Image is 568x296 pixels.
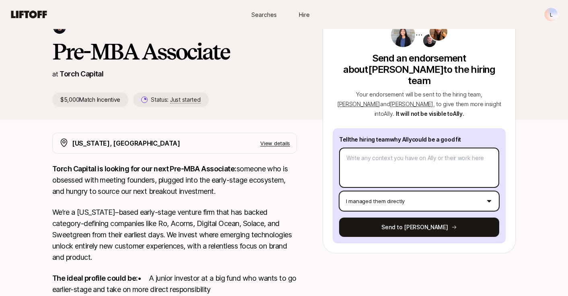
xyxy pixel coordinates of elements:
[337,101,380,107] span: [PERSON_NAME]
[60,70,103,78] a: Torch Capital
[284,7,324,22] a: Hire
[333,53,506,86] p: Send an endorsement about [PERSON_NAME] to the hiring team
[391,23,415,47] img: 1295992f_d39b_4c12_81dc_9d6874369cbe.jpg
[52,274,138,282] strong: The ideal profile could be:
[244,7,284,22] a: Searches
[390,101,433,107] span: [PERSON_NAME]
[339,218,499,237] button: Send to [PERSON_NAME]
[337,91,501,117] span: Your endorsement will be sent to the hiring team , , to give them more insight into Ally .
[170,96,201,103] span: Just started
[550,10,553,19] p: L
[151,95,200,105] p: Status:
[544,7,558,22] button: L
[251,10,277,19] span: Searches
[380,101,433,107] span: and
[52,92,128,107] p: $5,000 Match Incentive
[52,69,58,79] p: at
[52,39,297,64] h1: Pre-MBA Associate
[260,139,290,147] p: View details
[52,163,297,197] p: someone who is obsessed with meeting founders, plugged into the early-stage ecosystem, and hungry...
[396,110,464,117] span: It will not be visible to Ally .
[72,138,180,148] p: [US_STATE], [GEOGRAPHIC_DATA]
[299,10,310,19] span: Hire
[52,164,237,173] strong: Torch Capital is looking for our next Pre-MBA Associate:
[423,34,436,47] img: Christopher Harper
[52,207,297,263] p: We’re a [US_STATE]–based early-stage venture firm that has backed category-defining companies lik...
[430,23,447,41] img: Katie Reiner
[339,135,499,144] p: Tell the hiring team why Ally could be a good fit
